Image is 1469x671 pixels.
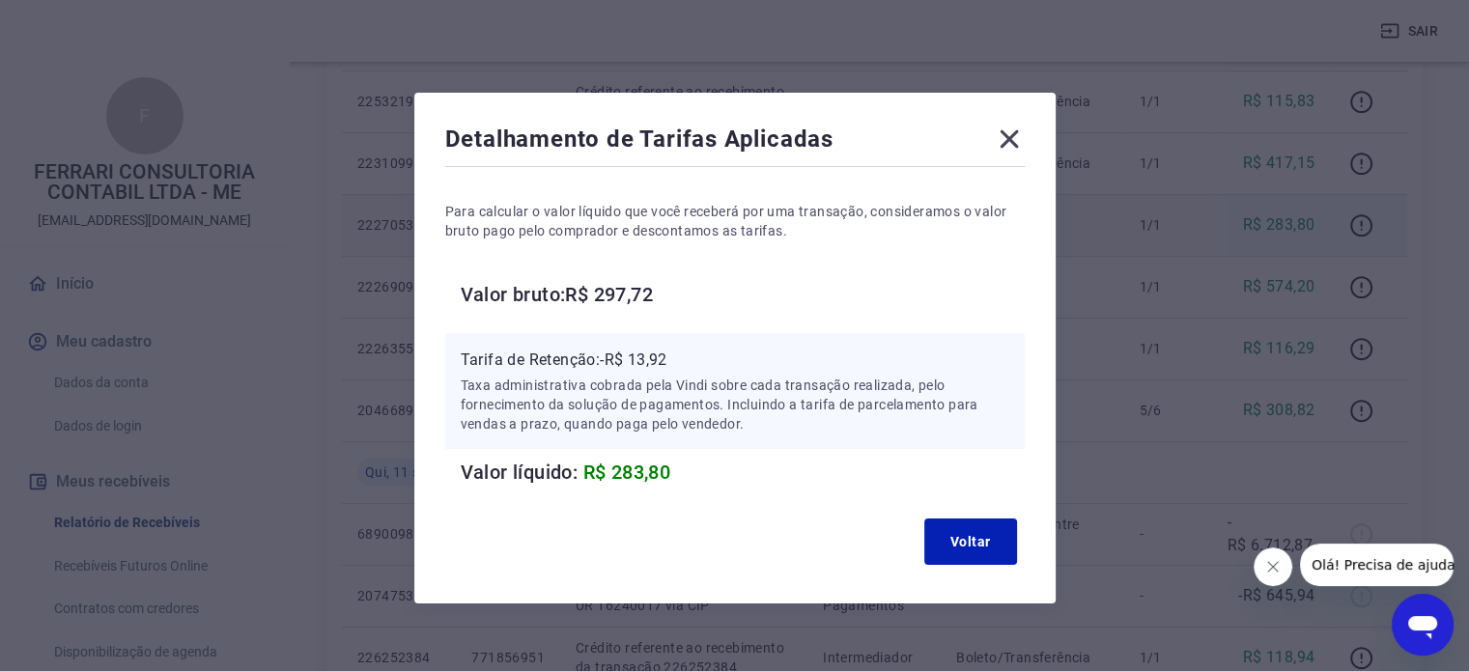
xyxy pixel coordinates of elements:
[583,461,671,484] span: R$ 283,80
[1392,594,1454,656] iframe: Botão para abrir a janela de mensagens
[445,124,1025,162] div: Detalhamento de Tarifas Aplicadas
[12,14,162,29] span: Olá! Precisa de ajuda?
[1300,544,1454,586] iframe: Mensagem da empresa
[461,279,1025,310] h6: Valor bruto: R$ 297,72
[924,518,1017,565] button: Voltar
[445,202,1025,240] p: Para calcular o valor líquido que você receberá por uma transação, consideramos o valor bruto pag...
[461,376,1009,433] p: Taxa administrativa cobrada pela Vindi sobre cada transação realizada, pelo fornecimento da soluç...
[461,349,1009,372] p: Tarifa de Retenção: -R$ 13,92
[1254,547,1292,586] iframe: Fechar mensagem
[461,457,1025,488] h6: Valor líquido:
